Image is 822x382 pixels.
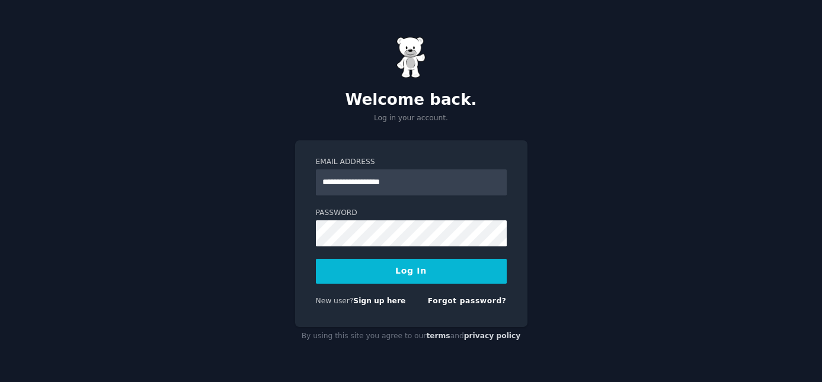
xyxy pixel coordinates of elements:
[316,157,507,168] label: Email Address
[316,297,354,305] span: New user?
[316,259,507,284] button: Log In
[295,113,527,124] p: Log in your account.
[428,297,507,305] a: Forgot password?
[295,91,527,110] h2: Welcome back.
[295,327,527,346] div: By using this site you agree to our and
[316,208,507,219] label: Password
[396,37,426,78] img: Gummy Bear
[464,332,521,340] a: privacy policy
[426,332,450,340] a: terms
[353,297,405,305] a: Sign up here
